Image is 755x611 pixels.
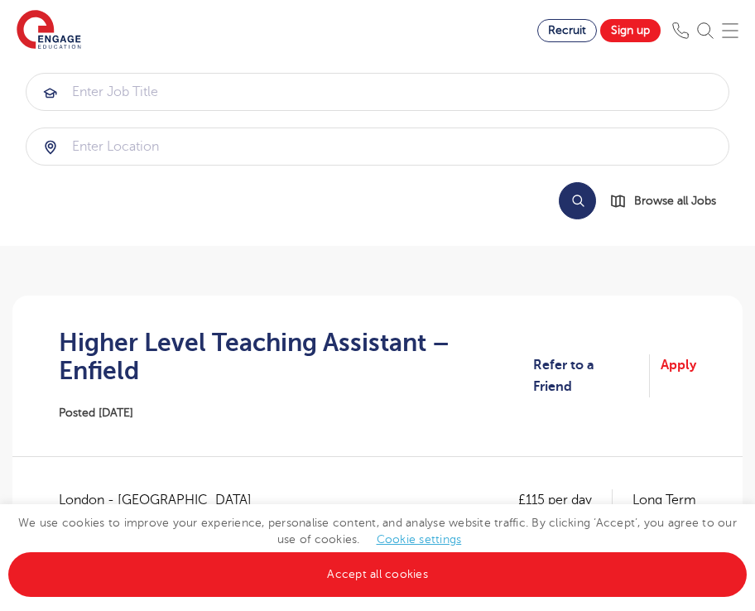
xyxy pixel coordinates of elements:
span: Posted [DATE] [59,407,133,419]
a: Recruit [537,19,597,42]
p: £115 per day [518,489,613,511]
span: Browse all Jobs [634,191,716,210]
img: Phone [672,22,689,39]
div: Submit [26,73,729,111]
span: We use cookies to improve your experience, personalise content, and analyse website traffic. By c... [8,517,747,580]
input: Submit [26,128,729,165]
a: Refer to a Friend [533,354,650,398]
span: London - [GEOGRAPHIC_DATA] [59,489,268,511]
h1: Higher Level Teaching Assistant – Enfield [59,329,533,385]
img: Engage Education [17,10,81,51]
input: Submit [26,74,729,110]
a: Sign up [600,19,661,42]
a: Cookie settings [377,533,462,546]
p: Long Term [632,489,696,511]
button: Search [559,182,596,219]
a: Browse all Jobs [609,191,729,210]
img: Mobile Menu [722,22,738,39]
a: Apply [661,354,696,398]
a: Accept all cookies [8,552,747,597]
span: Recruit [548,24,586,36]
div: Submit [26,127,729,166]
img: Search [697,22,714,39]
